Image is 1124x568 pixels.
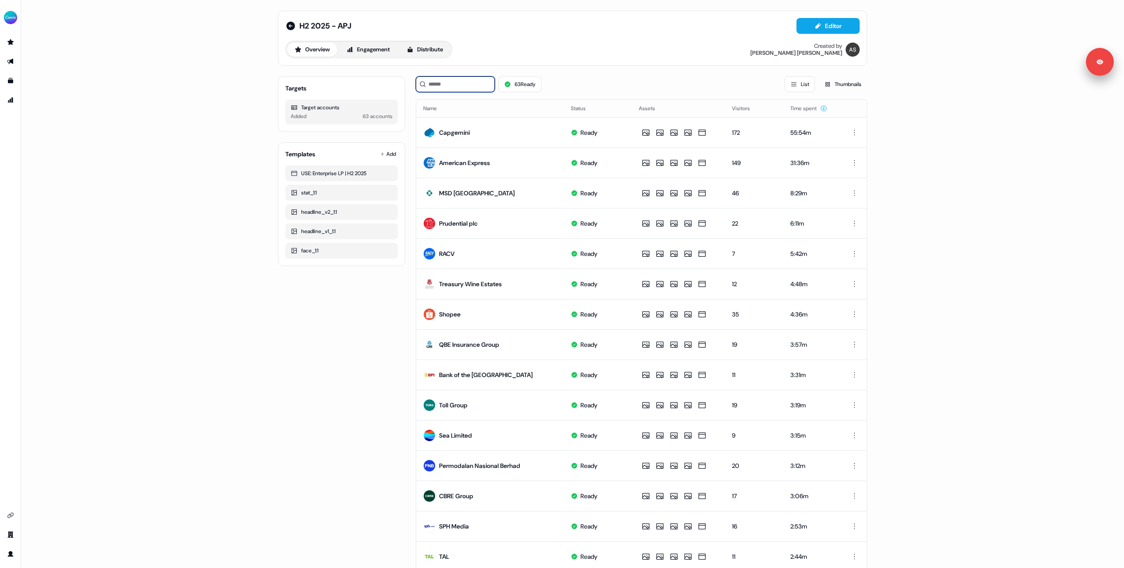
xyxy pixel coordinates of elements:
[580,461,598,470] div: Ready
[439,128,470,137] div: Capgemini
[291,112,306,121] div: Added
[299,21,351,31] span: H2 2025 - APJ
[439,249,454,258] div: RACV
[732,431,776,440] div: 9
[439,461,520,470] div: Permodalan Nasional Berhad
[439,552,449,561] div: TAL
[580,370,598,379] div: Ready
[399,43,450,57] button: Distribute
[291,188,393,197] div: stat_1:1
[439,310,461,319] div: Shopee
[732,101,760,116] button: Visitors
[580,340,598,349] div: Ready
[439,492,473,500] div: CBRE Group
[790,219,832,228] div: 6:11m
[796,22,860,32] a: Editor
[790,340,832,349] div: 3:57m
[818,76,867,92] button: Thumbnails
[790,370,832,379] div: 3:31m
[291,246,393,255] div: face_1:1
[580,189,598,198] div: Ready
[287,43,337,57] button: Overview
[439,219,478,228] div: Prudential plc
[790,280,832,288] div: 4:48m
[732,128,776,137] div: 172
[732,280,776,288] div: 12
[580,128,598,137] div: Ready
[790,522,832,531] div: 2:53m
[439,401,468,410] div: Toll Group
[732,340,776,349] div: 19
[439,280,502,288] div: Treasury Wine Estates
[790,461,832,470] div: 3:12m
[378,148,398,160] button: Add
[291,103,393,112] div: Target accounts
[439,431,472,440] div: Sea Limited
[814,43,842,50] div: Created by
[790,401,832,410] div: 3:19m
[571,101,596,116] button: Status
[790,128,832,137] div: 55:54m
[790,158,832,167] div: 31:36m
[732,461,776,470] div: 20
[632,100,725,117] th: Assets
[4,54,18,68] a: Go to outbound experience
[439,158,490,167] div: American Express
[439,189,515,198] div: MSD [GEOGRAPHIC_DATA]
[796,18,860,34] button: Editor
[285,150,315,158] div: Templates
[423,101,447,116] button: Name
[732,552,776,561] div: 11
[580,280,598,288] div: Ready
[580,249,598,258] div: Ready
[580,552,598,561] div: Ready
[439,340,499,349] div: QBE Insurance Group
[4,35,18,49] a: Go to prospects
[580,522,598,531] div: Ready
[4,547,18,561] a: Go to profile
[580,310,598,319] div: Ready
[439,522,469,531] div: SPH Media
[790,101,827,116] button: Time spent
[732,401,776,410] div: 19
[580,219,598,228] div: Ready
[363,112,393,121] div: 63 accounts
[732,189,776,198] div: 46
[291,208,393,216] div: headline_v2_1:1
[732,310,776,319] div: 35
[580,401,598,410] div: Ready
[790,552,832,561] div: 2:44m
[790,249,832,258] div: 5:42m
[846,43,860,57] img: Anna
[291,227,393,236] div: headline_v1_1:1
[285,84,306,93] div: Targets
[580,431,598,440] div: Ready
[439,370,533,379] div: Bank of the [GEOGRAPHIC_DATA]
[732,249,776,258] div: 7
[790,431,832,440] div: 3:15m
[732,370,776,379] div: 11
[4,508,18,522] a: Go to integrations
[339,43,397,57] button: Engagement
[4,93,18,107] a: Go to attribution
[732,219,776,228] div: 22
[291,169,393,178] div: USE: Enterprise LP | H2 2025
[4,74,18,88] a: Go to templates
[750,50,842,57] div: [PERSON_NAME] [PERSON_NAME]
[732,158,776,167] div: 149
[785,76,815,92] button: List
[4,528,18,542] a: Go to team
[732,522,776,531] div: 16
[498,76,541,92] button: 63Ready
[790,310,832,319] div: 4:36m
[732,492,776,500] div: 17
[580,492,598,500] div: Ready
[790,492,832,500] div: 3:06m
[580,158,598,167] div: Ready
[790,189,832,198] div: 8:29m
